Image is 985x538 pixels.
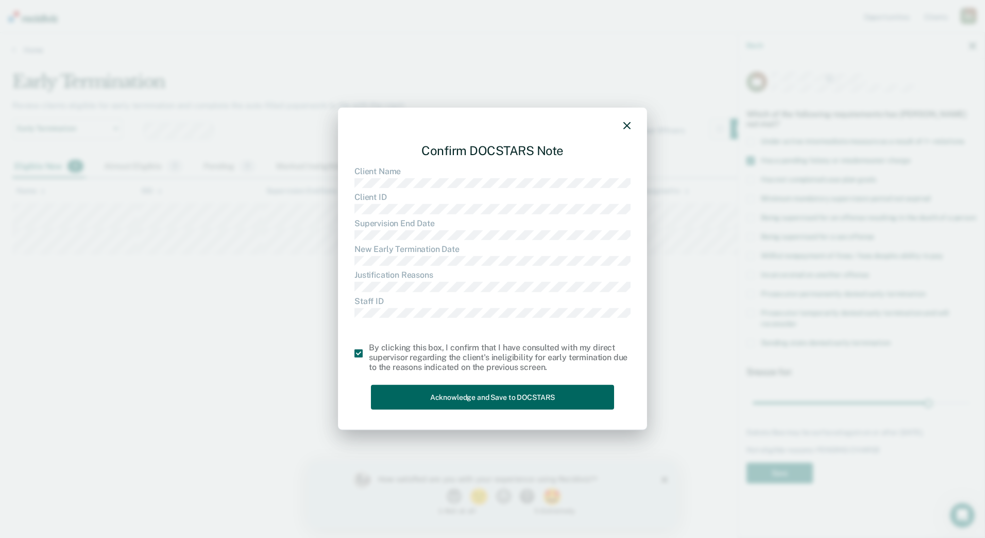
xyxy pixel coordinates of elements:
[70,13,308,23] div: How satisfied are you with your experience using Recidiviz?
[354,270,631,280] dt: Justification Reasons
[369,343,631,373] div: By clicking this box, I confirm that I have consulted with my direct supervisor regarding the cli...
[354,192,631,202] dt: Client ID
[354,218,631,228] dt: Supervision End Date
[161,28,182,43] button: 2
[354,244,631,254] dt: New Early Termination Date
[354,166,631,176] dt: Client Name
[234,28,256,43] button: 5
[354,135,631,166] div: Confirm DOCSTARS Note
[188,28,206,43] button: 3
[211,28,229,43] button: 4
[354,296,631,306] dt: Staff ID
[70,46,167,53] div: 1 - Not at all
[353,15,360,22] div: Close survey
[371,384,614,410] button: Acknowledge and Save to DOCSTARS
[226,46,324,53] div: 5 - Extremely
[45,10,62,27] img: Profile image for Kim
[138,28,156,43] button: 1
